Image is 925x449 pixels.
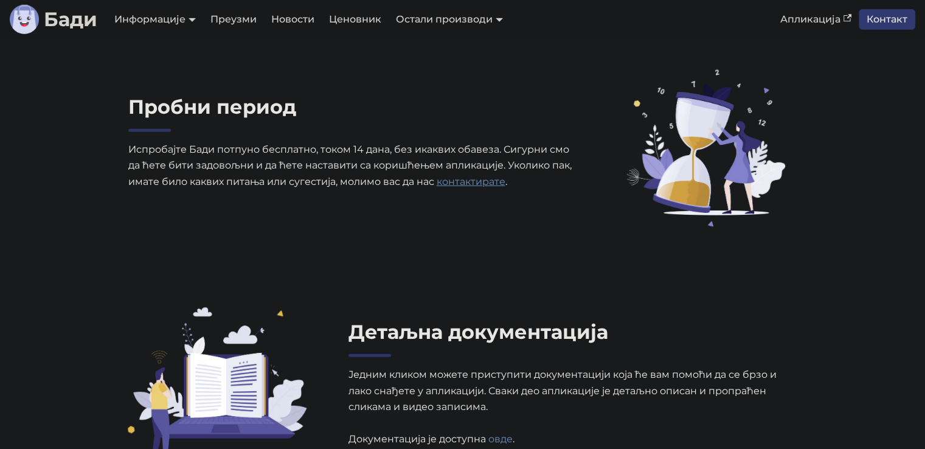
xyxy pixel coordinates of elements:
p: Једним кликом можете приступити документацији која ће вам помоћи да се брзо и лако снађете у апли... [348,367,797,447]
a: Новости [264,9,322,30]
a: Остали производи [396,13,503,25]
a: Ценовник [322,9,389,30]
a: Контакт [859,9,915,30]
img: Лого [10,5,39,34]
a: овде [488,433,513,445]
img: Пробни период [613,64,799,227]
a: Информације [114,13,196,25]
a: Апликација [773,9,859,30]
p: Испробајте Бади потпуно бесплатно, током 14 дана, без икаквих обавеза. Сигурни смо да ћете бити з... [128,142,577,190]
h2: Детаљна документација [348,320,797,357]
h2: Пробни период [128,95,577,132]
a: Преузми [203,9,264,30]
a: контактирате [437,176,505,187]
b: Бади [44,10,97,29]
a: ЛогоБади [10,5,97,34]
